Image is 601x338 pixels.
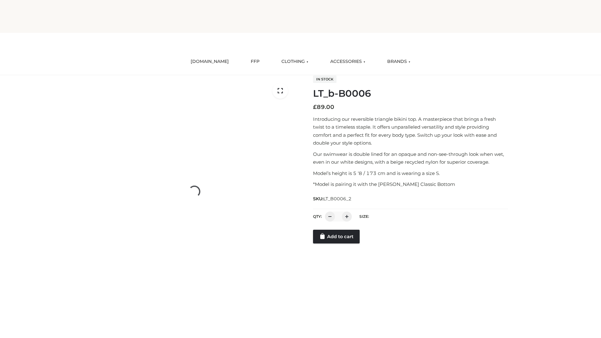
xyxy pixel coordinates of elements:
p: Model’s height is 5 ‘8 / 173 cm and is wearing a size S. [313,169,508,177]
a: Add to cart [313,230,360,243]
p: Introducing our reversible triangle bikini top. A masterpiece that brings a fresh twist to a time... [313,115,508,147]
a: [DOMAIN_NAME] [186,55,234,69]
p: Our swimwear is double lined for an opaque and non-see-through look when wet, even in our white d... [313,150,508,166]
a: ACCESSORIES [326,55,370,69]
p: *Model is pairing it with the [PERSON_NAME] Classic Bottom [313,180,508,188]
a: BRANDS [383,55,415,69]
span: In stock [313,75,336,83]
span: LT_B0006_2 [323,196,352,202]
label: Size: [359,214,369,219]
span: SKU: [313,195,352,202]
bdi: 89.00 [313,104,334,110]
h1: LT_b-B0006 [313,88,508,99]
a: CLOTHING [277,55,313,69]
label: QTY: [313,214,322,219]
span: £ [313,104,317,110]
a: FFP [246,55,264,69]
